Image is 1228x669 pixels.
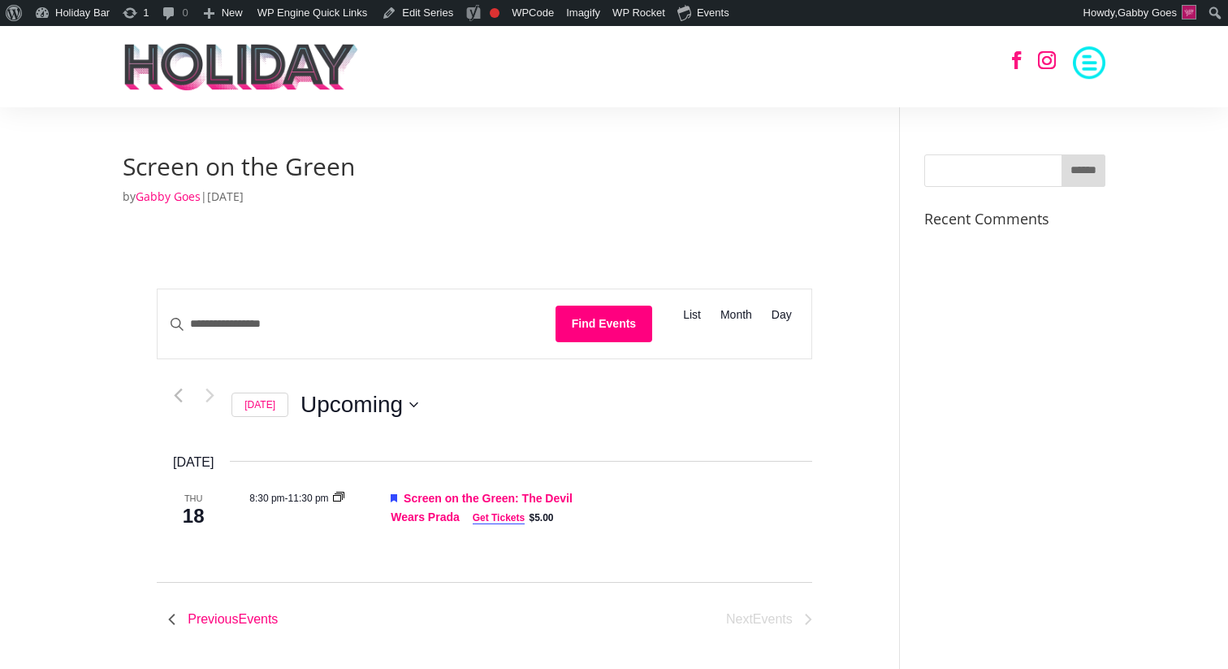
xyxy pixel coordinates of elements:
[168,609,278,630] a: Previous Events
[231,393,288,418] a: [DATE]
[772,289,792,341] a: Display Events in Day View
[123,154,846,187] h1: Screen on the Green
[136,189,201,204] a: Gabby Goes
[301,392,403,417] span: Upcoming
[176,492,210,506] span: Thu
[1118,7,1177,19] span: Gabby Goes
[683,289,701,341] a: Display Events in List View
[530,511,554,525] span: $5.00
[249,493,331,504] time: 2025-09-18 20:30:00 :: 2025-09-18 23:30:00
[473,512,525,524] a: Get Tickets
[772,306,792,324] span: Day
[157,452,230,473] time: [DATE]
[168,385,188,405] a: Previous Events
[200,385,219,405] button: Next Events
[176,502,210,530] span: 18
[238,612,278,626] span: Events
[249,493,284,504] span: 8:30 pm
[720,306,752,324] span: Month
[158,298,556,350] input: Enter Keyword. Search for events by Keyword.
[333,493,344,504] a: Event series: Screen on the Green
[188,609,278,630] span: Previous
[123,187,846,219] p: by |
[999,42,1035,78] a: Follow on Facebook
[1029,42,1065,78] a: Follow on Instagram
[683,306,701,324] span: List
[490,8,499,18] div: Focus keyphrase not set
[207,189,244,204] span: [DATE]
[288,493,329,504] span: 11:30 pm
[556,306,652,342] button: Find Events
[391,492,573,523] a: Screen on the Green: The Devil Wears Prada
[720,289,752,341] a: Display Events in Month View
[123,42,359,91] img: holiday-logo-black
[301,389,418,421] button: Click to toggle datepicker
[924,211,1105,234] h4: Recent Comments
